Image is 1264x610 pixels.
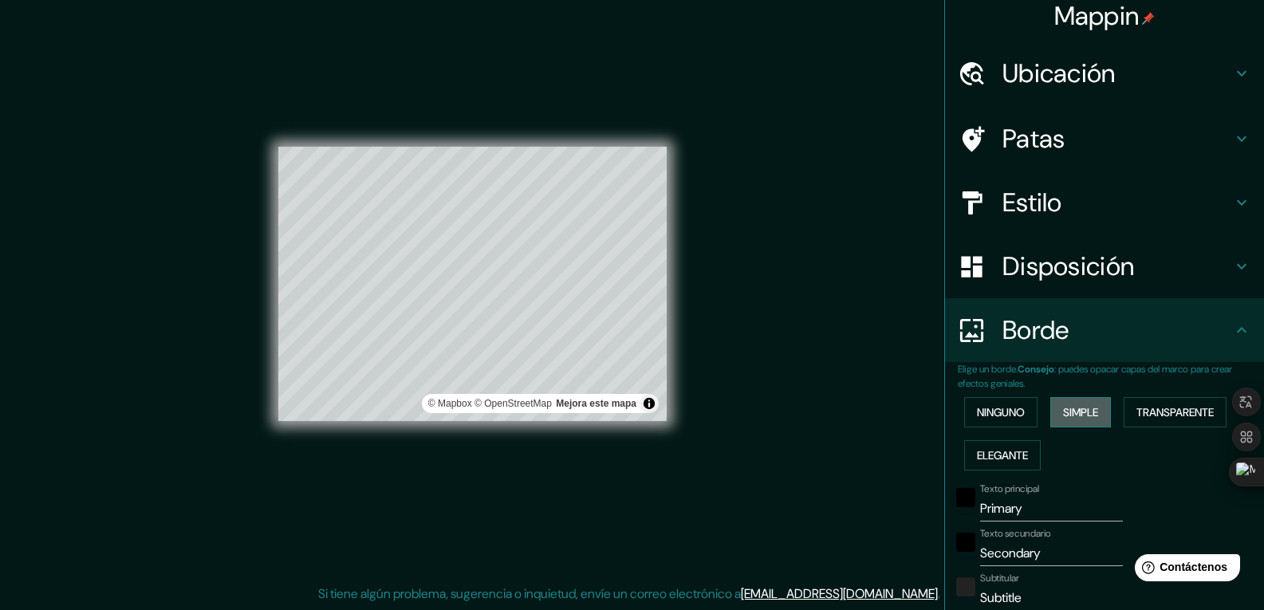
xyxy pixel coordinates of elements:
a: Mapa de calles abierto [474,398,552,409]
div: Borde [945,298,1264,362]
button: negro [956,488,975,507]
button: Ninguno [964,397,1038,427]
a: [EMAIL_ADDRESS][DOMAIN_NAME] [741,585,938,602]
font: Elegante [977,448,1028,462]
font: . [940,584,943,602]
font: © OpenStreetMap [474,398,552,409]
div: Ubicación [945,41,1264,105]
font: Estilo [1002,186,1062,219]
iframe: Lanzador de widgets de ayuda [1122,548,1246,592]
font: Simple [1063,405,1098,419]
button: Activar o desactivar atribución [640,394,659,413]
font: Si tiene algún problema, sugerencia o inquietud, envíe un correo electrónico a [318,585,741,602]
font: Consejo [1018,363,1054,376]
font: Disposición [1002,250,1134,283]
font: Elige un borde. [958,363,1018,376]
font: Borde [1002,313,1069,347]
button: Simple [1050,397,1111,427]
font: Texto secundario [980,527,1051,540]
div: Estilo [945,171,1264,234]
font: : puedes opacar capas del marco para crear efectos geniales. [958,363,1232,390]
font: Ninguno [977,405,1025,419]
font: Texto principal [980,482,1039,495]
font: Subtitular [980,572,1019,584]
a: Mapbox [428,398,472,409]
img: pin-icon.png [1142,12,1155,25]
button: Elegante [964,440,1041,470]
button: negro [956,533,975,552]
font: Patas [1002,122,1065,155]
a: Map feedback [556,398,636,409]
button: color-222222 [956,577,975,596]
div: Patas [945,107,1264,171]
font: © Mapbox [428,398,472,409]
font: . [938,585,940,602]
div: Disposición [945,234,1264,298]
font: Ubicación [1002,57,1116,90]
font: Mejora este mapa [556,398,636,409]
button: Transparente [1124,397,1227,427]
font: . [943,584,946,602]
font: Transparente [1136,405,1214,419]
